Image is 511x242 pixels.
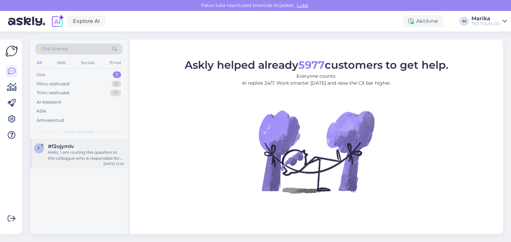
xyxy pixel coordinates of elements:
div: Email [108,58,122,67]
span: f [38,146,40,151]
div: AI Assistent [37,99,61,106]
span: Otsi kliente [41,45,68,52]
div: Aktiivne [403,15,443,27]
span: Luba [295,2,310,8]
div: Arhiveeritud [37,117,64,124]
div: Kõik [37,108,46,115]
div: Hello, I am routing this question to the colleague who is responsible for this topic. The reply m... [48,149,124,161]
b: 5977 [298,58,325,71]
img: No Chat active [256,92,376,211]
a: Explore AI [67,16,105,27]
span: Uued vestlused [64,129,94,135]
div: M [459,17,469,26]
p: Everyone counts. AI replies 24/7. Work smarter [DATE] and raise the CX bar higher. [185,72,448,86]
div: Minu vestlused [37,81,70,87]
a: MarikaTEZ TOUR OÜ [471,16,507,27]
div: Uus [37,71,45,78]
div: Marika [471,16,500,21]
img: Askly Logo [5,45,18,57]
div: 17 [110,90,121,96]
div: All [35,58,43,67]
div: Tiimi vestlused [37,90,69,96]
div: [DATE] 15:29 [103,161,124,166]
img: explore-ai [51,14,65,28]
div: 1 [113,71,121,78]
span: Askly helped already customers to get help. [185,58,448,71]
div: 0 [111,81,121,87]
div: Socials [80,58,96,67]
div: TEZ TOUR OÜ [471,21,500,27]
span: #f2ojymlv [48,143,74,149]
div: Web [56,58,67,67]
